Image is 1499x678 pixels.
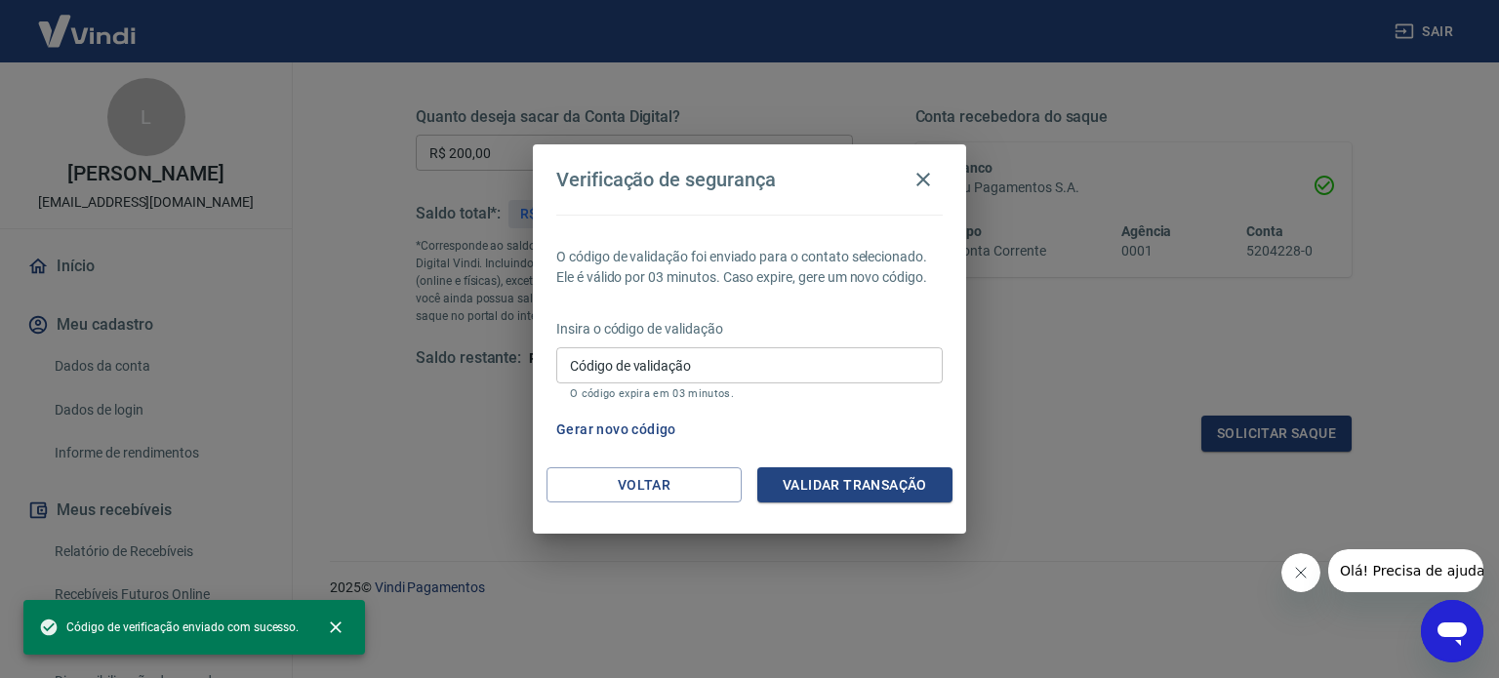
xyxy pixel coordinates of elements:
[556,247,943,288] p: O código de validação foi enviado para o contato selecionado. Ele é válido por 03 minutos. Caso e...
[547,467,742,503] button: Voltar
[1328,549,1483,592] iframe: Mensagem da empresa
[39,618,299,637] span: Código de verificação enviado com sucesso.
[314,606,357,649] button: close
[570,387,929,400] p: O código expira em 03 minutos.
[1421,600,1483,662] iframe: Botão para abrir a janela de mensagens
[12,14,164,29] span: Olá! Precisa de ajuda?
[556,319,943,339] p: Insira o código de validação
[1281,553,1320,592] iframe: Fechar mensagem
[757,467,952,503] button: Validar transação
[556,168,776,191] h4: Verificação de segurança
[548,412,684,448] button: Gerar novo código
